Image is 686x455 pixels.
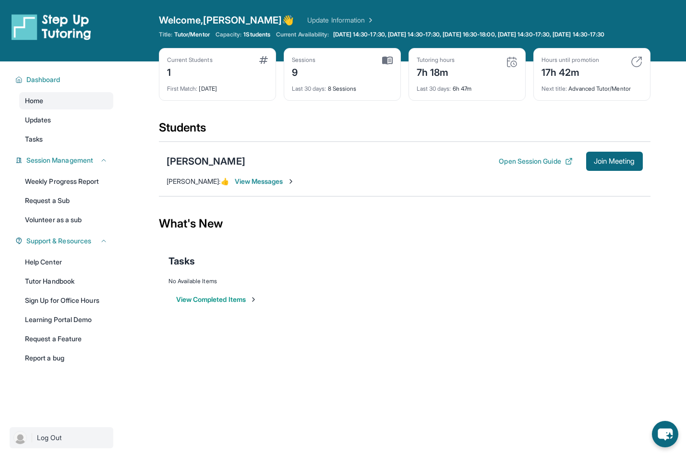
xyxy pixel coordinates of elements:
button: chat-button [652,421,678,447]
div: 9 [292,64,316,79]
div: Hours until promotion [542,56,599,64]
button: Support & Resources [23,236,108,246]
img: Chevron-Right [287,178,295,185]
button: Session Management [23,156,108,165]
a: Update Information [307,15,374,25]
div: 17h 42m [542,64,599,79]
span: Current Availability: [276,31,329,38]
span: Tutor/Mentor [174,31,210,38]
div: Students [159,120,650,141]
a: Tutor Handbook [19,273,113,290]
a: |Log Out [10,427,113,448]
span: View Messages [235,177,295,186]
div: [DATE] [167,79,268,93]
button: View Completed Items [176,295,257,304]
a: Weekly Progress Report [19,173,113,190]
div: Tutoring hours [417,56,455,64]
img: logo [12,13,91,40]
a: Request a Feature [19,330,113,347]
div: 6h 47m [417,79,518,93]
img: card [631,56,642,68]
span: Last 30 days : [292,85,326,92]
a: Sign Up for Office Hours [19,292,113,309]
div: Advanced Tutor/Mentor [542,79,642,93]
img: user-img [13,431,27,444]
button: Join Meeting [586,152,643,171]
span: Home [25,96,43,106]
button: Open Session Guide [499,156,572,166]
span: Welcome, [PERSON_NAME] 👋 [159,13,294,27]
div: What's New [159,203,650,245]
div: Sessions [292,56,316,64]
span: Updates [25,115,51,125]
img: Chevron Right [365,15,374,25]
span: 👍 [221,177,229,185]
span: [DATE] 14:30-17:30, [DATE] 14:30-17:30, [DATE] 16:30-18:00, [DATE] 14:30-17:30, [DATE] 14:30-17:30 [333,31,605,38]
a: Updates [19,111,113,129]
span: [PERSON_NAME] : [167,177,221,185]
img: card [259,56,268,64]
span: Title: [159,31,172,38]
div: 7h 18m [417,64,455,79]
a: Report a bug [19,349,113,367]
div: Current Students [167,56,213,64]
div: [PERSON_NAME] [167,155,245,168]
div: No Available Items [168,277,641,285]
a: [DATE] 14:30-17:30, [DATE] 14:30-17:30, [DATE] 16:30-18:00, [DATE] 14:30-17:30, [DATE] 14:30-17:30 [331,31,607,38]
span: Session Management [26,156,93,165]
span: Tasks [25,134,43,144]
a: Tasks [19,131,113,148]
span: Next title : [542,85,567,92]
span: 1 Students [243,31,270,38]
span: First Match : [167,85,198,92]
span: Tasks [168,254,195,268]
span: Capacity: [216,31,242,38]
button: Dashboard [23,75,108,84]
span: Dashboard [26,75,60,84]
span: Join Meeting [594,158,635,164]
span: | [31,432,33,443]
a: Request a Sub [19,192,113,209]
img: card [506,56,518,68]
div: 1 [167,64,213,79]
a: Volunteer as a sub [19,211,113,228]
img: card [382,56,393,65]
a: Home [19,92,113,109]
a: Help Center [19,253,113,271]
span: Support & Resources [26,236,91,246]
div: 8 Sessions [292,79,393,93]
span: Last 30 days : [417,85,451,92]
span: Log Out [37,433,62,443]
a: Learning Portal Demo [19,311,113,328]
